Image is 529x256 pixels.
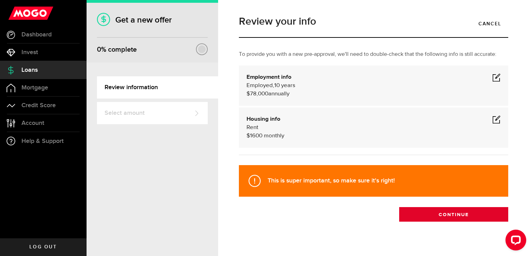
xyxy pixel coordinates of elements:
span: $ [246,133,250,139]
b: Housing info [246,116,280,122]
span: 10 years [274,83,295,88]
span: Dashboard [21,32,52,38]
span: $78,000 [246,91,268,97]
span: Credit Score [21,102,56,109]
strong: This is super important, so make sure it's right! [268,177,395,184]
button: Continue [399,207,508,222]
h1: Get a new offer [97,15,208,25]
span: 0 [97,45,101,54]
span: Mortgage [21,85,48,91]
a: Review information [97,76,218,99]
div: % complete [97,43,137,56]
span: Account [21,120,44,126]
span: Invest [21,49,38,56]
span: 1600 [250,133,262,139]
a: Cancel [472,16,508,31]
span: Employed [246,83,273,88]
span: annually [268,91,289,97]
p: To provide you with a new pre-approval, we'll need to double-check that the following info is sti... [239,50,508,59]
b: Employment info [246,74,292,80]
span: Loans [21,67,38,73]
a: Select amount [97,102,208,124]
span: Help & Support [21,138,64,144]
h1: Review your info [239,16,508,27]
span: Rent [246,125,258,130]
iframe: LiveChat chat widget [500,227,529,256]
span: , [273,83,274,88]
span: monthly [264,133,284,139]
span: Log out [29,245,57,249]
